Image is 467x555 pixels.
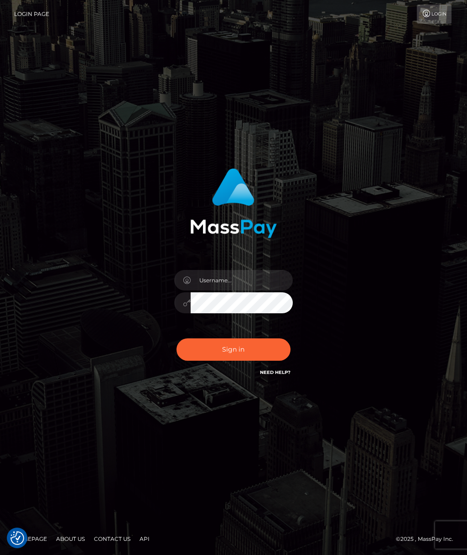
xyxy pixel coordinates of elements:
[190,168,277,238] img: MassPay Login
[191,270,293,290] input: Username...
[10,531,24,545] button: Consent Preferences
[417,5,451,24] a: Login
[260,369,291,375] a: Need Help?
[176,338,291,361] button: Sign in
[10,532,51,546] a: Homepage
[136,532,153,546] a: API
[52,532,88,546] a: About Us
[10,531,24,545] img: Revisit consent button
[90,532,134,546] a: Contact Us
[396,534,460,544] div: © 2025 , MassPay Inc.
[14,5,49,24] a: Login Page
